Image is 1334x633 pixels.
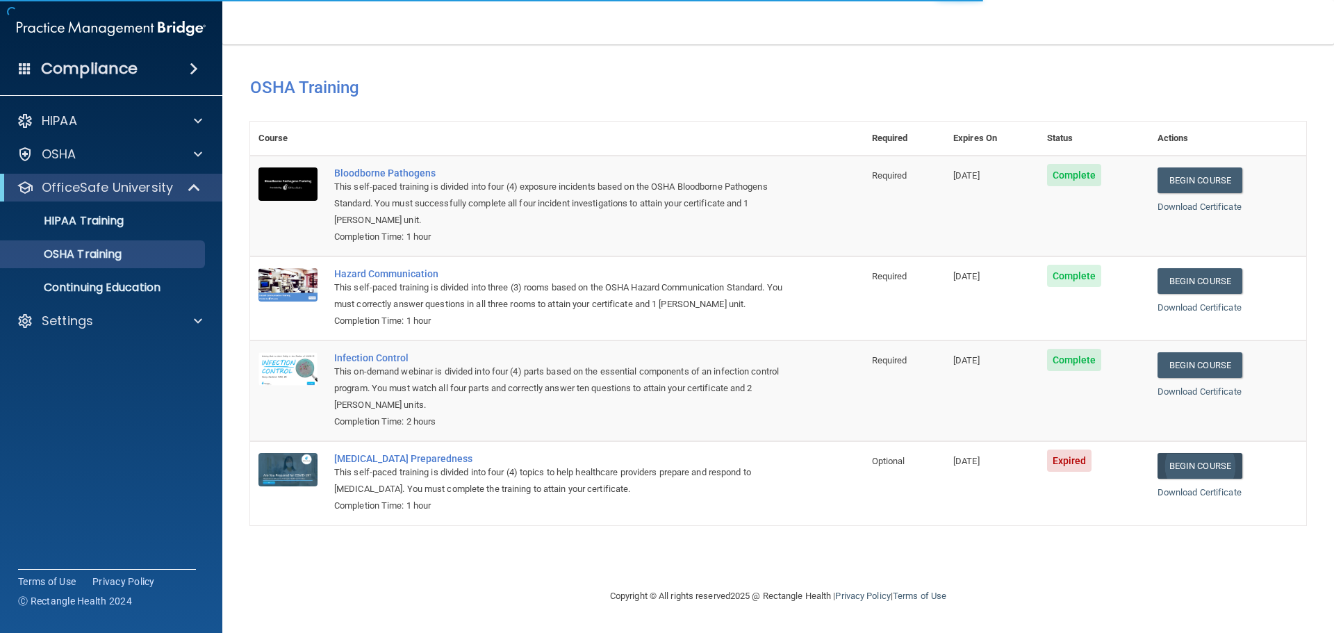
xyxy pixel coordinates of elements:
[17,15,206,42] img: PMB logo
[18,594,132,608] span: Ⓒ Rectangle Health 2024
[17,313,202,329] a: Settings
[1158,302,1242,313] a: Download Certificate
[9,214,124,228] p: HIPAA Training
[953,355,980,365] span: [DATE]
[953,456,980,466] span: [DATE]
[17,146,202,163] a: OSHA
[835,591,890,601] a: Privacy Policy
[9,247,122,261] p: OSHA Training
[334,352,794,363] a: Infection Control
[945,122,1039,156] th: Expires On
[17,179,201,196] a: OfficeSafe University
[250,78,1306,97] h4: OSHA Training
[42,313,93,329] p: Settings
[1047,265,1102,287] span: Complete
[1158,453,1242,479] a: Begin Course
[872,456,905,466] span: Optional
[334,279,794,313] div: This self-paced training is divided into three (3) rooms based on the OSHA Hazard Communication S...
[334,268,794,279] a: Hazard Communication
[1158,268,1242,294] a: Begin Course
[17,113,202,129] a: HIPAA
[334,229,794,245] div: Completion Time: 1 hour
[953,170,980,181] span: [DATE]
[42,179,173,196] p: OfficeSafe University
[334,313,794,329] div: Completion Time: 1 hour
[1158,352,1242,378] a: Begin Course
[1158,487,1242,498] a: Download Certificate
[1047,164,1102,186] span: Complete
[41,59,138,79] h4: Compliance
[893,591,946,601] a: Terms of Use
[864,122,945,156] th: Required
[334,453,794,464] a: [MEDICAL_DATA] Preparedness
[334,464,794,498] div: This self-paced training is divided into four (4) topics to help healthcare providers prepare and...
[334,363,794,413] div: This on-demand webinar is divided into four (4) parts based on the essential components of an inf...
[334,498,794,514] div: Completion Time: 1 hour
[1149,122,1306,156] th: Actions
[1039,122,1149,156] th: Status
[872,271,907,281] span: Required
[1158,202,1242,212] a: Download Certificate
[953,271,980,281] span: [DATE]
[1047,450,1092,472] span: Expired
[334,167,794,179] a: Bloodborne Pathogens
[872,170,907,181] span: Required
[42,146,76,163] p: OSHA
[9,281,199,295] p: Continuing Education
[18,575,76,589] a: Terms of Use
[250,122,326,156] th: Course
[872,355,907,365] span: Required
[334,179,794,229] div: This self-paced training is divided into four (4) exposure incidents based on the OSHA Bloodborne...
[42,113,77,129] p: HIPAA
[1047,349,1102,371] span: Complete
[334,413,794,430] div: Completion Time: 2 hours
[1158,386,1242,397] a: Download Certificate
[525,574,1032,618] div: Copyright © All rights reserved 2025 @ Rectangle Health | |
[1158,167,1242,193] a: Begin Course
[92,575,155,589] a: Privacy Policy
